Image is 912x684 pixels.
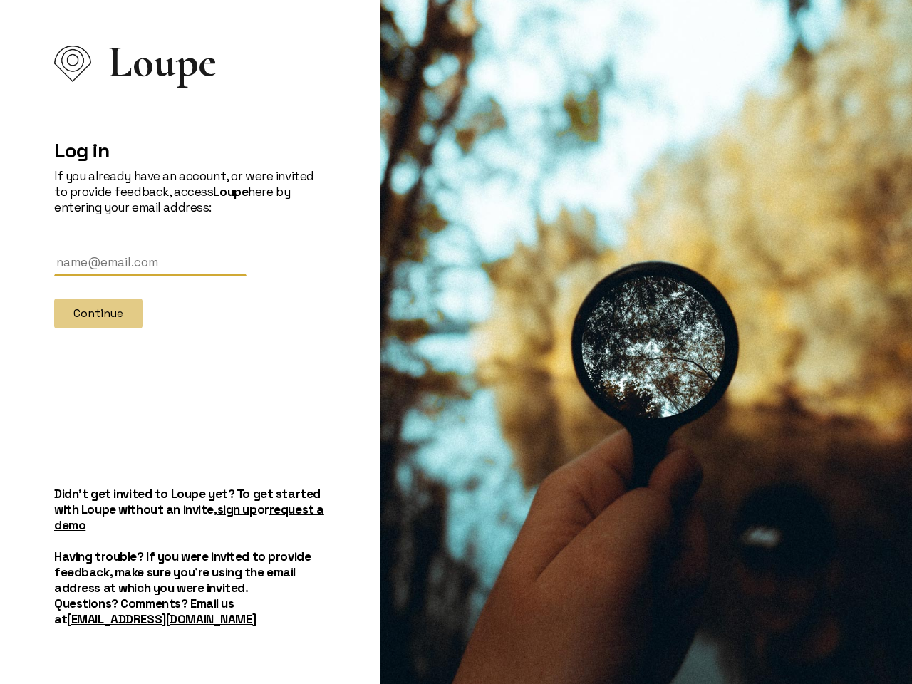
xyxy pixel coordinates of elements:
[54,138,326,162] h2: Log in
[54,299,142,328] button: Continue
[54,486,326,627] h5: Didn't get invited to Loupe yet? To get started with Loupe without an invite, or Having trouble? ...
[108,54,217,70] span: Loupe
[213,184,248,199] strong: Loupe
[54,168,326,215] p: If you already have an account, or were invited to provide feedback, access here by entering your...
[67,611,256,627] a: [EMAIL_ADDRESS][DOMAIN_NAME]
[217,502,257,517] a: sign up
[54,249,247,276] input: Email Address
[54,502,324,533] a: request a demo
[54,46,91,82] img: Loupe Logo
